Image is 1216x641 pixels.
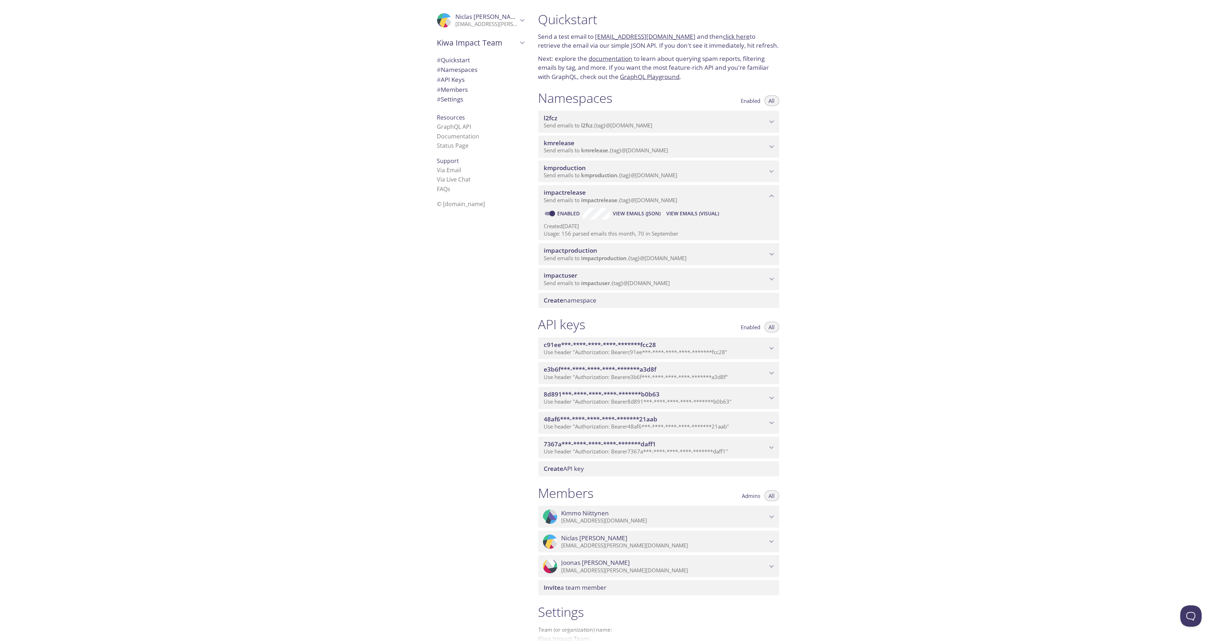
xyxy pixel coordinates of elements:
[562,542,767,549] p: [EMAIL_ADDRESS][PERSON_NAME][DOMAIN_NAME]
[431,9,530,32] div: Niclas Snell
[538,185,779,207] div: impactrelease namespace
[431,55,530,65] div: Quickstart
[544,222,773,230] p: Created [DATE]
[538,555,779,577] div: Joonas Saarela
[431,33,530,52] div: Kiwa Impact Team
[544,188,586,196] span: impactrelease
[544,139,575,147] span: kmrelease
[538,161,779,183] div: kmproduction namespace
[544,464,584,473] span: API key
[431,94,530,104] div: Team Settings
[437,95,464,103] span: Settings
[538,627,612,632] label: Team (or organization) name:
[737,95,765,106] button: Enabled
[544,196,678,204] span: Send emails to . {tag} @[DOMAIN_NAME]
[538,136,779,158] div: kmrelease namespace
[431,65,530,75] div: Namespaces
[538,580,779,595] div: Invite a team member
[538,461,779,476] div: Create API Key
[738,490,765,501] button: Admins
[613,209,661,218] span: View Emails (JSON)
[544,172,678,179] span: Send emails to . {tag} @[DOMAIN_NAME]
[437,65,478,74] span: Namespaces
[544,254,687,262] span: Send emails to . {tag} @[DOMAIN_NAME]
[431,75,530,85] div: API Keys
[538,293,779,308] div: Create namespace
[557,210,583,217] a: Enabled
[544,296,564,304] span: Create
[437,85,468,94] span: Members
[437,38,518,48] span: Kiwa Impact Team
[581,279,610,287] span: impactuser
[562,517,767,524] p: [EMAIL_ADDRESS][DOMAIN_NAME]
[723,32,750,41] a: click here
[437,142,469,149] a: Status Page
[544,230,773,237] p: Usage: 156 parsed emails this month, 70 in September
[663,208,722,219] button: View Emails (Visual)
[538,531,779,553] div: Niclas Snell
[456,21,518,28] p: [EMAIL_ADDRESS][PERSON_NAME][DOMAIN_NAME]
[544,147,668,154] span: Send emails to . {tag} @[DOMAIN_NAME]
[581,196,618,204] span: impactrelease
[538,604,779,620] h1: Settings
[538,268,779,290] div: impactuser namespace
[581,147,609,154] span: kmrelease
[610,208,663,219] button: View Emails (JSON)
[562,509,609,517] span: Kimmo Niittynen
[581,122,593,129] span: l2fcz
[456,12,522,21] span: Niclas [PERSON_NAME]
[765,490,779,501] button: All
[437,123,471,131] a: GraphQL API
[562,559,630,567] span: Joonas [PERSON_NAME]
[437,175,471,183] a: Via Live Chat
[437,200,485,208] span: © [DOMAIN_NAME]
[437,185,451,193] a: FAQ
[538,243,779,265] div: impactproduction namespace
[538,111,779,133] div: l2fcz namespace
[538,90,613,106] h1: Namespaces
[544,296,597,304] span: namespace
[544,279,670,287] span: Send emails to . {tag} @[DOMAIN_NAME]
[538,485,594,501] h1: Members
[437,85,441,94] span: #
[437,65,441,74] span: #
[544,246,597,254] span: impactproduction
[538,54,779,82] p: Next: explore the to learn about querying spam reports, filtering emails by tag, and more. If you...
[544,114,558,122] span: l2fcz
[437,114,465,121] span: Resources
[737,322,765,332] button: Enabled
[448,185,451,193] span: s
[538,11,779,27] h1: Quickstart
[666,209,719,218] span: View Emails (Visual)
[544,583,607,592] span: a team member
[544,583,561,592] span: Invite
[437,95,441,103] span: #
[544,122,653,129] span: Send emails to . {tag} @[DOMAIN_NAME]
[431,85,530,95] div: Members
[620,73,680,81] a: GraphQL Playground
[581,172,618,179] span: kmproduction
[1180,605,1202,627] iframe: Help Scout Beacon - Open
[538,506,779,528] div: Kimmo Niittynen
[437,75,465,84] span: API Keys
[544,164,586,172] span: kmproduction
[437,132,480,140] a: Documentation
[538,32,779,50] p: Send a test email to and then to retrieve the email via our simple JSON API. If you don't see it ...
[765,322,779,332] button: All
[589,54,633,63] a: documentation
[437,166,461,174] a: Via Email
[437,56,441,64] span: #
[562,534,628,542] span: Niclas [PERSON_NAME]
[581,254,627,262] span: impactproduction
